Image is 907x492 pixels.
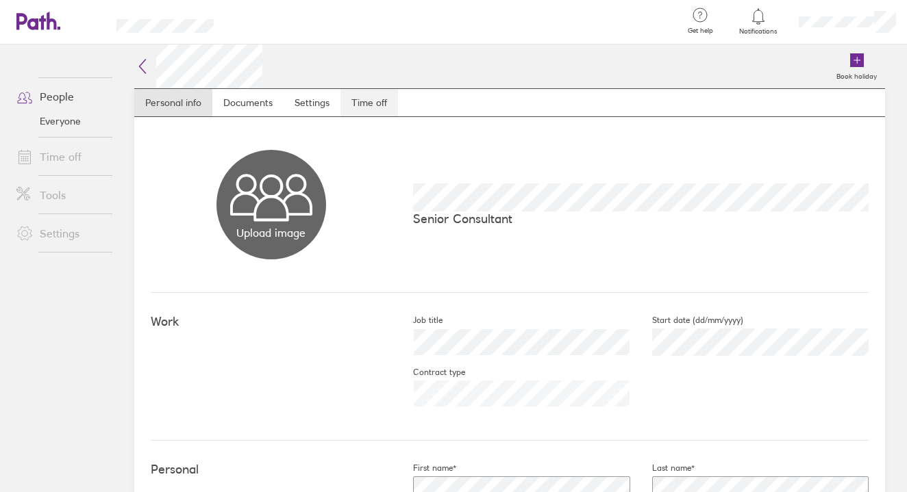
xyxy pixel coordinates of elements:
[413,211,869,226] p: Senior Consultant
[828,68,885,81] label: Book holiday
[340,89,398,116] a: Time off
[630,315,743,326] label: Start date (dd/mm/yyyy)
[678,27,723,35] span: Get help
[151,315,391,329] h4: Work
[284,89,340,116] a: Settings
[736,7,781,36] a: Notifications
[212,89,284,116] a: Documents
[736,27,781,36] span: Notifications
[5,220,116,247] a: Settings
[5,143,116,170] a: Time off
[828,44,885,88] a: Book holiday
[630,463,695,474] label: Last name*
[391,367,465,378] label: Contract type
[134,89,212,116] a: Personal info
[391,463,456,474] label: First name*
[391,315,443,326] label: Job title
[151,463,391,477] h4: Personal
[5,110,116,132] a: Everyone
[5,83,116,110] a: People
[5,181,116,209] a: Tools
